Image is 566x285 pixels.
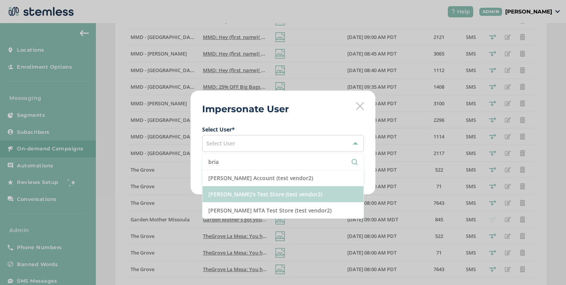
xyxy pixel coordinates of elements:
li: [PERSON_NAME] MTA Test Store (test vendor2) [203,202,363,218]
input: Search [208,158,358,166]
span: Select User [206,140,235,147]
li: [PERSON_NAME] Account (test vendor2) [203,170,363,186]
iframe: Chat Widget [527,248,566,285]
li: [PERSON_NAME]'s Test Store (test vendor2) [203,186,363,202]
h2: Impersonate User [202,102,289,116]
label: Select User [202,125,364,133]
